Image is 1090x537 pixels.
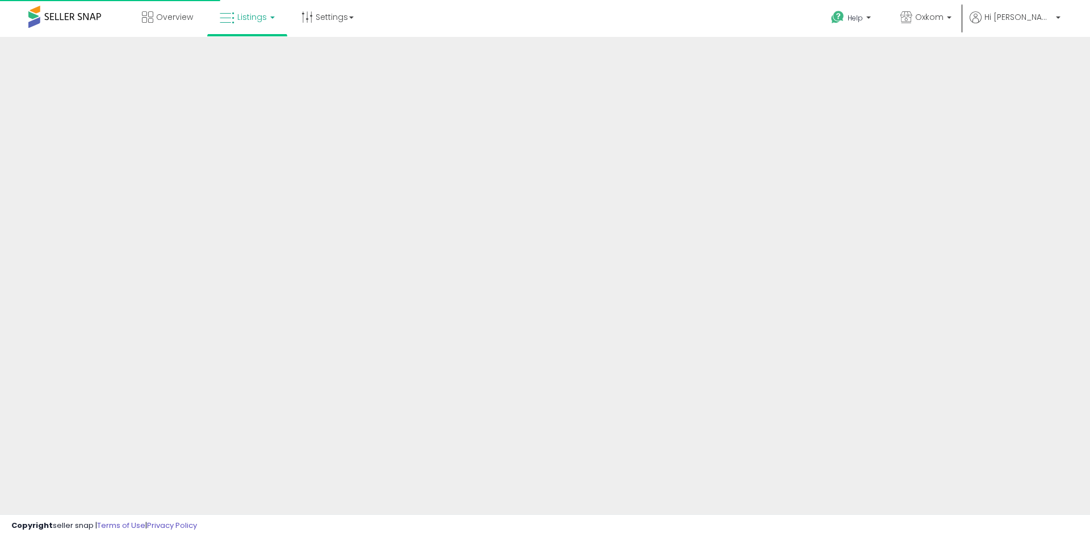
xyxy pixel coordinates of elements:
[915,11,944,23] span: Oxkom
[970,11,1060,37] a: Hi [PERSON_NAME]
[237,11,267,23] span: Listings
[831,10,845,24] i: Get Help
[156,11,193,23] span: Overview
[984,11,1053,23] span: Hi [PERSON_NAME]
[848,13,863,23] span: Help
[822,2,882,37] a: Help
